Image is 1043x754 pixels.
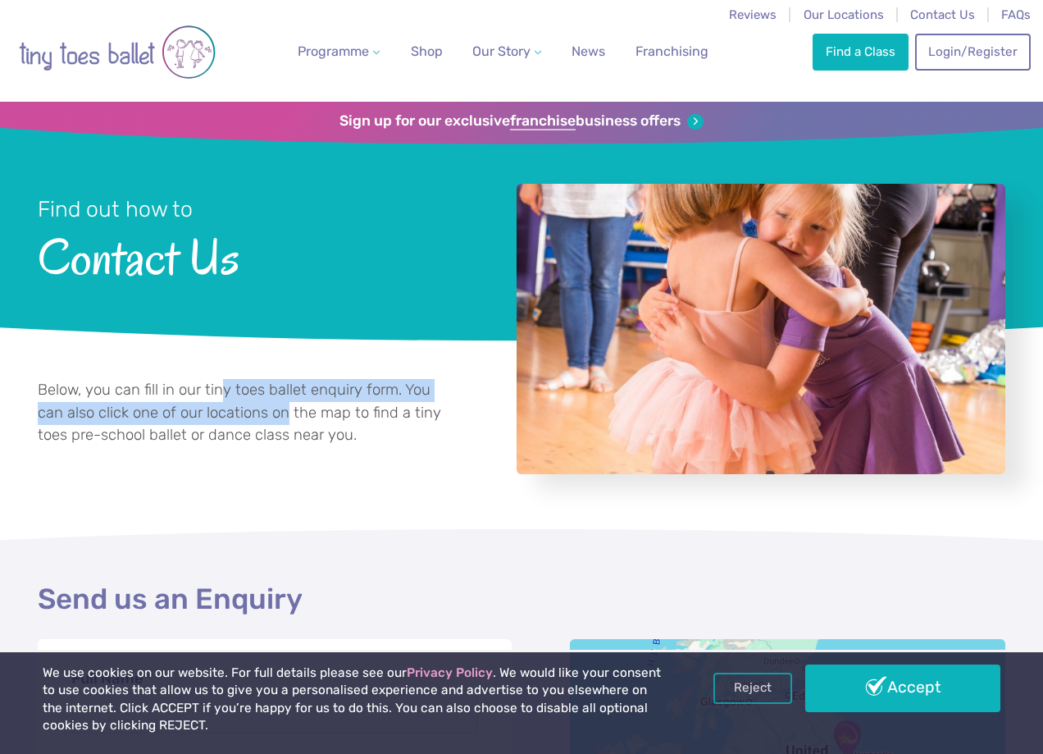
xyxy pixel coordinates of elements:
a: Our Locations [804,7,884,22]
a: Sign up for our exclusivefranchisebusiness offers [339,112,703,130]
a: Programme [291,35,386,68]
a: News [564,35,611,68]
h2: Send us an Enquiry [38,582,1005,618]
span: News [572,43,605,59]
img: tiny toes ballet [19,11,216,94]
a: Login/Register [915,34,1030,70]
strong: franchise [510,112,576,130]
span: Franchising [635,43,708,59]
a: Contact Us [910,7,975,22]
a: Accept [805,665,1000,712]
span: Contact Us [38,224,473,285]
a: Reject [713,673,792,704]
a: Privacy Policy [407,665,493,680]
small: Find out how to [38,196,193,222]
a: Reviews [729,7,777,22]
p: Below, you can fill in our tiny toes ballet enquiry form. You can also click one of our locations... [38,379,444,447]
a: Shop [404,35,449,68]
a: Find a Class [813,34,908,70]
span: Shop [411,43,443,59]
span: Our Story [472,43,531,59]
a: FAQs [1001,7,1031,22]
span: Programme [298,43,369,59]
a: Our Story [466,35,548,68]
a: Franchising [628,35,714,68]
p: We use cookies on our website. For full details please see our . We would like your consent to us... [43,665,665,735]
